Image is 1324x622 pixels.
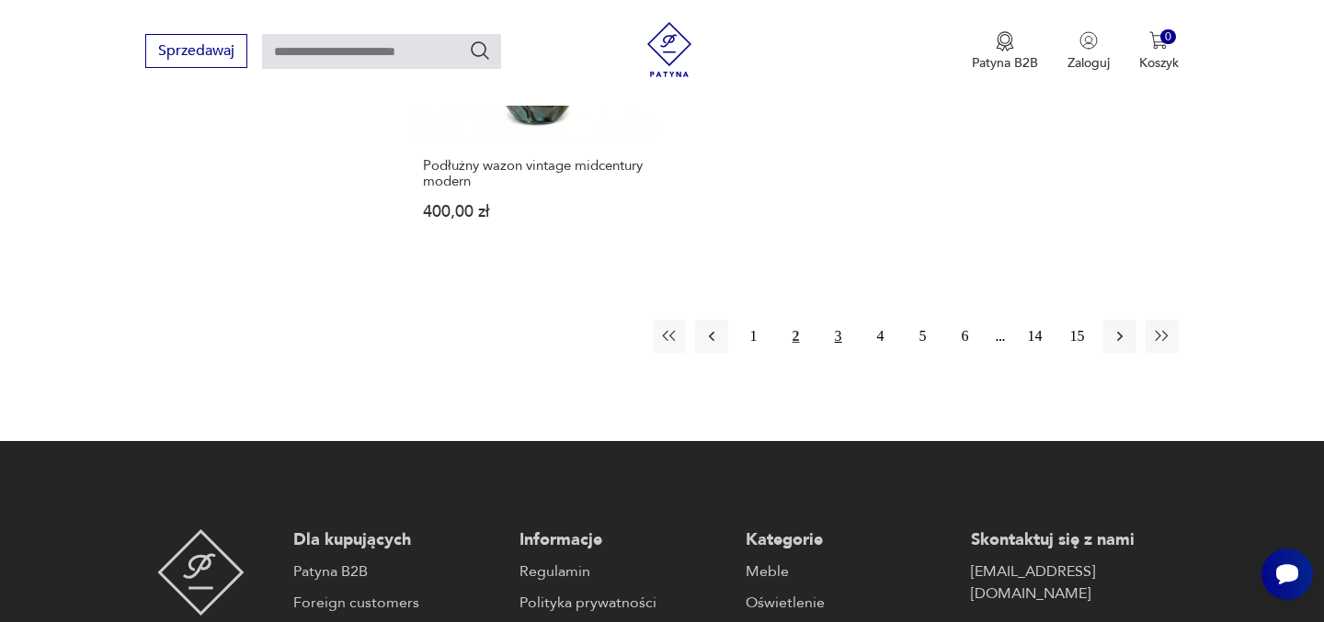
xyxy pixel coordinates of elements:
[972,31,1038,72] button: Patyna B2B
[972,31,1038,72] a: Ikona medaluPatyna B2B
[423,158,648,189] h3: Podłużny wazon vintage midcentury modern
[293,529,501,551] p: Dla kupujących
[737,320,770,353] button: 1
[972,54,1038,72] p: Patyna B2B
[293,592,501,614] a: Foreign customers
[822,320,855,353] button: 3
[971,560,1179,605] a: [EMAIL_ADDRESS][DOMAIN_NAME]
[1261,548,1313,600] iframe: Smartsupp widget button
[746,592,953,614] a: Oświetlenie
[1139,31,1179,72] button: 0Koszyk
[1019,320,1052,353] button: 14
[145,34,247,68] button: Sprzedawaj
[1061,320,1094,353] button: 15
[293,560,501,582] a: Patyna B2B
[1160,29,1176,45] div: 0
[145,46,247,59] a: Sprzedawaj
[907,320,940,353] button: 5
[469,40,491,62] button: Szukaj
[949,320,982,353] button: 6
[519,592,727,614] a: Polityka prywatności
[746,560,953,582] a: Meble
[157,529,245,616] img: Patyna - sklep z meblami i dekoracjami vintage
[746,529,953,551] p: Kategorie
[1067,54,1110,72] p: Zaloguj
[780,320,813,353] button: 2
[519,529,727,551] p: Informacje
[971,529,1179,551] p: Skontaktuj się z nami
[519,560,727,582] a: Regulamin
[864,320,897,353] button: 4
[642,22,697,77] img: Patyna - sklep z meblami i dekoracjami vintage
[996,31,1014,51] img: Ikona medalu
[1149,31,1168,50] img: Ikona koszyka
[1079,31,1098,50] img: Ikonka użytkownika
[1067,31,1110,72] button: Zaloguj
[423,204,648,220] p: 400,00 zł
[1139,54,1179,72] p: Koszyk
